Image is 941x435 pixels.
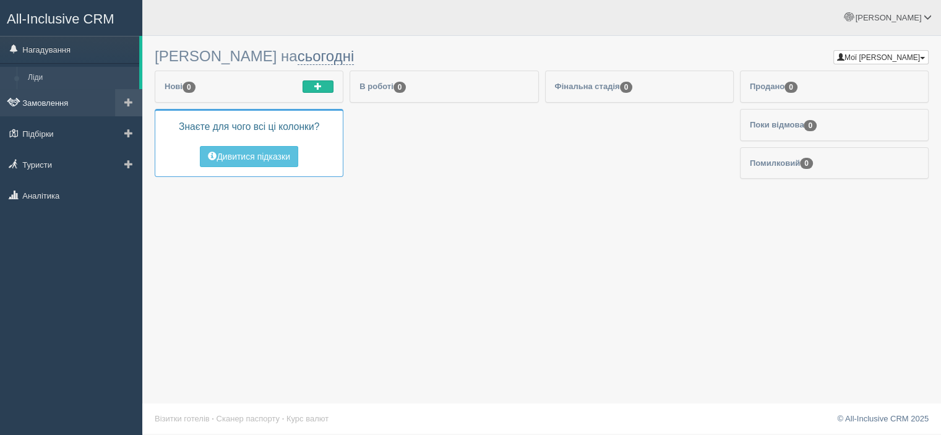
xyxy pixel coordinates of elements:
[155,414,210,423] a: Візитки готелів
[1,1,142,35] a: All-Inclusive CRM
[212,414,214,423] span: ·
[855,13,921,22] span: [PERSON_NAME]
[750,158,813,168] span: Помилковий
[22,67,139,89] a: Ліди
[298,48,354,65] a: сьогодні
[837,414,929,423] a: © All-Inclusive CRM 2025
[750,120,817,129] span: Поки відмова
[200,146,298,167] button: Дивитися підказки
[359,82,406,91] span: В роботі
[165,82,196,91] span: Нові
[393,82,406,93] span: 0
[800,158,813,169] span: 0
[833,50,929,64] button: Мої [PERSON_NAME]
[217,414,280,423] a: Сканер паспорту
[179,121,319,132] span: Знаєте для чого всі ці колонки?
[282,414,285,423] span: ·
[286,414,329,423] a: Курс валют
[7,11,114,27] span: All-Inclusive CRM
[155,48,929,64] h3: [PERSON_NAME] на
[804,120,817,131] span: 0
[750,82,797,91] span: Продано
[555,82,633,91] span: Фінальна стадія
[620,82,633,93] span: 0
[183,82,196,93] span: 0
[784,82,797,93] span: 0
